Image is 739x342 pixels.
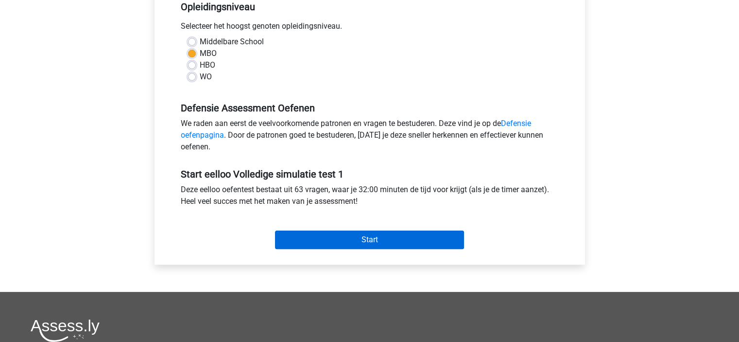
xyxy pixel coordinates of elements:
[31,319,100,342] img: Assessly logo
[200,36,264,48] label: Middelbare School
[275,231,464,249] input: Start
[181,102,559,114] h5: Defensie Assessment Oefenen
[200,48,217,59] label: MBO
[181,168,559,180] h5: Start eelloo Volledige simulatie test 1
[200,71,212,83] label: WO
[173,118,566,157] div: We raden aan eerst de veelvoorkomende patronen en vragen te bestuderen. Deze vind je op de . Door...
[173,184,566,211] div: Deze eelloo oefentest bestaat uit 63 vragen, waar je 32:00 minuten de tijd voor krijgt (als je de...
[173,20,566,36] div: Selecteer het hoogst genoten opleidingsniveau.
[200,59,215,71] label: HBO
